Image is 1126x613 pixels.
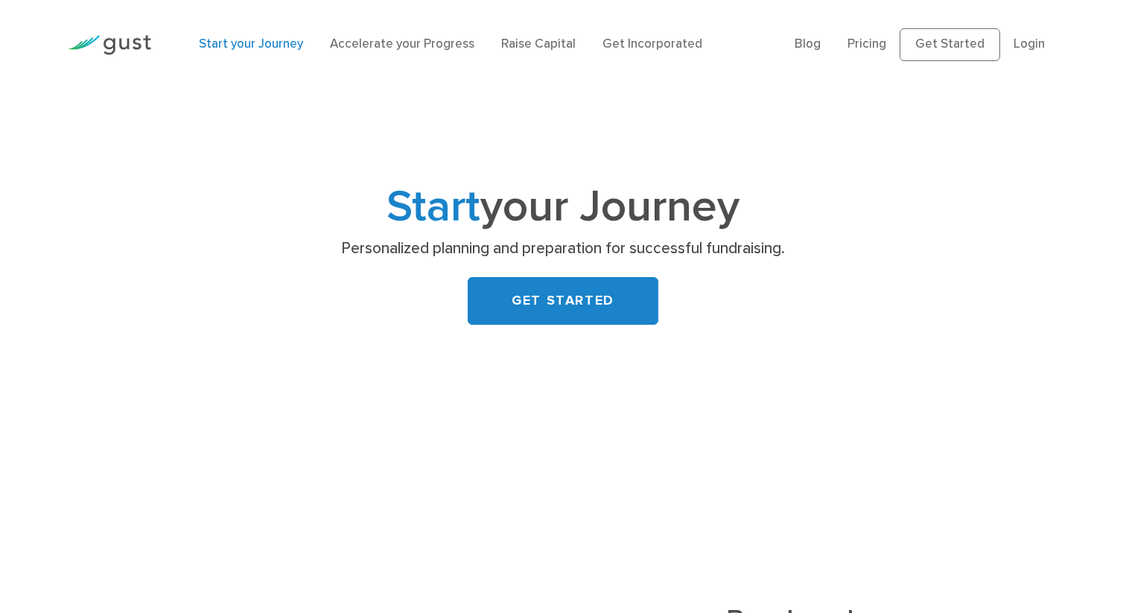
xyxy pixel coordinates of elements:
a: Pricing [847,36,886,51]
a: Blog [795,36,821,51]
span: Start [387,180,480,233]
a: Raise Capital [501,36,576,51]
a: Accelerate your Progress [330,36,474,51]
h1: your Journey [269,187,857,228]
img: Gust Logo [68,35,151,55]
a: Get Started [900,28,1000,61]
a: GET STARTED [468,277,658,325]
a: Login [1014,36,1045,51]
a: Start your Journey [199,36,303,51]
a: Get Incorporated [602,36,702,51]
p: Personalized planning and preparation for successful fundraising. [274,238,851,259]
